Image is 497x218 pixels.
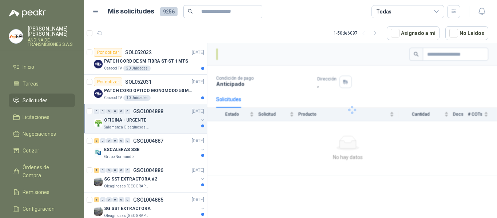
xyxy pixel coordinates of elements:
[125,109,130,114] div: 0
[100,109,106,114] div: 0
[23,96,48,104] span: Solicitudes
[94,207,103,216] img: Company Logo
[112,109,118,114] div: 0
[94,60,103,68] img: Company Logo
[112,197,118,202] div: 0
[94,178,103,186] img: Company Logo
[192,167,204,174] p: [DATE]
[119,197,124,202] div: 0
[9,77,75,91] a: Tareas
[94,168,99,173] div: 1
[94,89,103,98] img: Company Logo
[84,75,207,104] a: Por cotizarSOL052031[DATE] Company LogoPATCH CORD OPTICO MONOMODO 50 MTSCaracol TV10 Unidades
[104,95,122,101] p: Caracol TV
[94,197,99,202] div: 1
[23,80,39,88] span: Tareas
[125,197,130,202] div: 0
[23,113,49,121] span: Licitaciones
[192,197,204,203] p: [DATE]
[28,38,75,47] p: ANDINA DE TRANSMISIONES S.A.S
[125,50,152,55] p: SOL052032
[104,87,195,94] p: PATCH CORD OPTICO MONOMODO 50 MTS
[104,205,151,212] p: SG SST EXTRACTORA
[23,163,68,179] span: Órdenes de Compra
[23,130,56,138] span: Negociaciones
[192,108,204,115] p: [DATE]
[133,197,163,202] p: GSOL004885
[188,9,193,14] span: search
[119,109,124,114] div: 0
[192,49,204,56] p: [DATE]
[133,138,163,143] p: GSOL004887
[23,147,39,155] span: Cotizar
[84,45,207,75] a: Por cotizarSOL052032[DATE] Company LogoPATCH CORD DE SM FIBRA ST-ST 1 MTSCaracol TV20 Unidades
[125,138,130,143] div: 0
[9,110,75,124] a: Licitaciones
[100,168,106,173] div: 0
[133,168,163,173] p: GSOL004886
[112,138,118,143] div: 0
[23,188,49,196] span: Remisiones
[9,9,46,17] img: Logo peakr
[104,117,146,124] p: OFICINA - URGENTE
[108,6,154,17] h1: Mis solicitudes
[94,166,206,189] a: 1 0 0 0 0 0 GSOL004886[DATE] Company LogoSG SST EXTRACTORA #2Oleaginosas [GEOGRAPHIC_DATA][PERSON...
[119,168,124,173] div: 0
[104,176,157,183] p: SG SST EXTRACTORA #2
[94,78,122,86] div: Por cotizar
[104,154,135,160] p: Grupo Normandía
[104,146,139,153] p: ESCALERAS SSB
[94,107,206,130] a: 0 0 0 0 0 0 GSOL004888[DATE] Company LogoOFICINA - URGENTESalamanca Oleaginosas SAS
[106,109,112,114] div: 0
[106,168,112,173] div: 0
[112,168,118,173] div: 0
[9,144,75,158] a: Cotizar
[94,48,122,57] div: Por cotizar
[94,136,206,160] a: 3 0 0 0 0 0 GSOL004887[DATE] Company LogoESCALERAS SSBGrupo Normandía
[376,8,391,16] div: Todas
[192,138,204,144] p: [DATE]
[9,29,23,43] img: Company Logo
[119,138,124,143] div: 0
[94,148,103,157] img: Company Logo
[23,205,55,213] span: Configuración
[9,185,75,199] a: Remisiones
[100,197,106,202] div: 0
[106,197,112,202] div: 0
[104,58,188,65] p: PATCH CORD DE SM FIBRA ST-ST 1 MTS
[104,183,150,189] p: Oleaginosas [GEOGRAPHIC_DATA][PERSON_NAME]
[192,79,204,86] p: [DATE]
[9,202,75,216] a: Configuración
[104,66,122,71] p: Caracol TV
[133,109,163,114] p: GSOL004888
[104,124,150,130] p: Salamanca Oleaginosas SAS
[387,26,440,40] button: Asignado a mi
[106,138,112,143] div: 0
[94,109,99,114] div: 0
[9,60,75,74] a: Inicio
[9,94,75,107] a: Solicitudes
[125,168,130,173] div: 0
[23,63,34,71] span: Inicio
[100,138,106,143] div: 0
[334,27,381,39] div: 1 - 50 de 6097
[94,119,103,127] img: Company Logo
[9,127,75,141] a: Negociaciones
[125,79,152,84] p: SOL052031
[123,95,151,101] div: 10 Unidades
[445,26,488,40] button: No Leídos
[9,160,75,182] a: Órdenes de Compra
[94,138,99,143] div: 3
[123,66,151,71] div: 20 Unidades
[160,7,178,16] span: 9256
[28,26,75,36] p: [PERSON_NAME] [PERSON_NAME]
